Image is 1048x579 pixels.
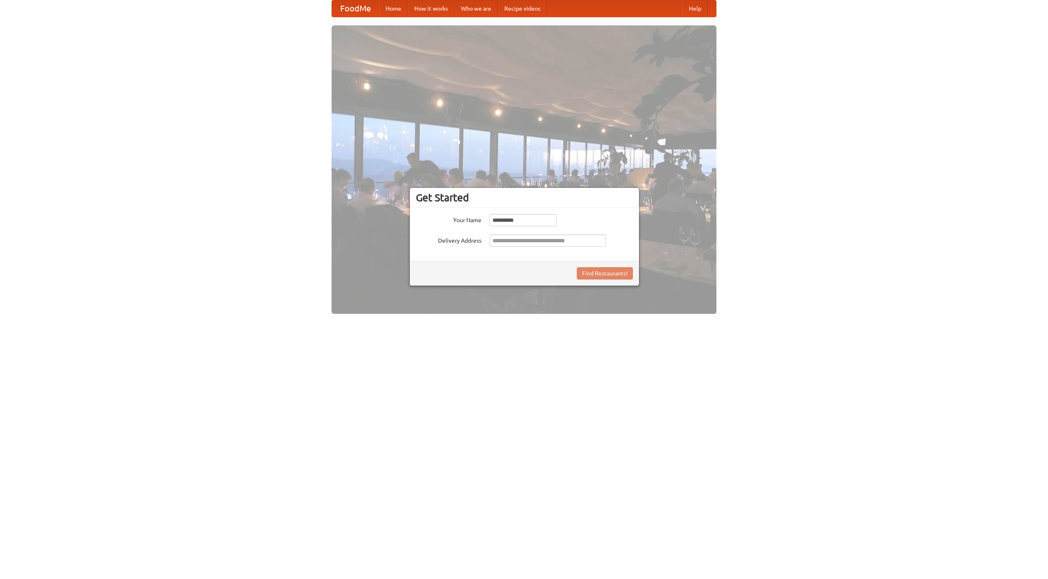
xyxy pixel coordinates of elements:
label: Your Name [416,214,481,224]
a: Home [379,0,408,17]
a: Recipe videos [498,0,547,17]
a: FoodMe [332,0,379,17]
h3: Get Started [416,191,633,204]
a: Help [682,0,708,17]
a: How it works [408,0,454,17]
button: Find Restaurants! [577,267,633,279]
a: Who we are [454,0,498,17]
label: Delivery Address [416,234,481,245]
